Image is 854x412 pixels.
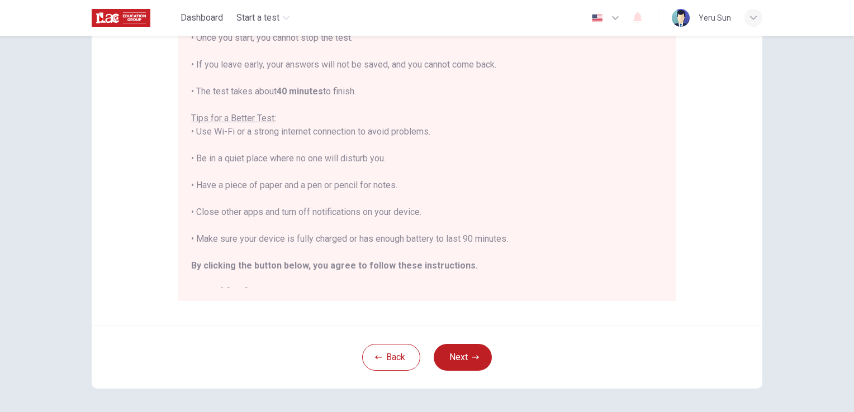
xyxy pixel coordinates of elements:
button: Next [434,344,492,371]
h2: Good luck! [191,286,663,299]
div: Yeru Sun [699,11,731,25]
button: Dashboard [176,8,227,28]
u: Tips for a Better Test: [191,113,276,123]
a: ILAC logo [92,7,176,29]
span: Dashboard [181,11,223,25]
button: Back [362,344,420,371]
img: ILAC logo [92,7,150,29]
span: Start a test [236,11,279,25]
img: Profile picture [672,9,690,27]
button: Start a test [232,8,294,28]
img: en [590,14,604,22]
b: 40 minutes [277,86,323,97]
b: By clicking the button below, you agree to follow these instructions. [191,260,478,271]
